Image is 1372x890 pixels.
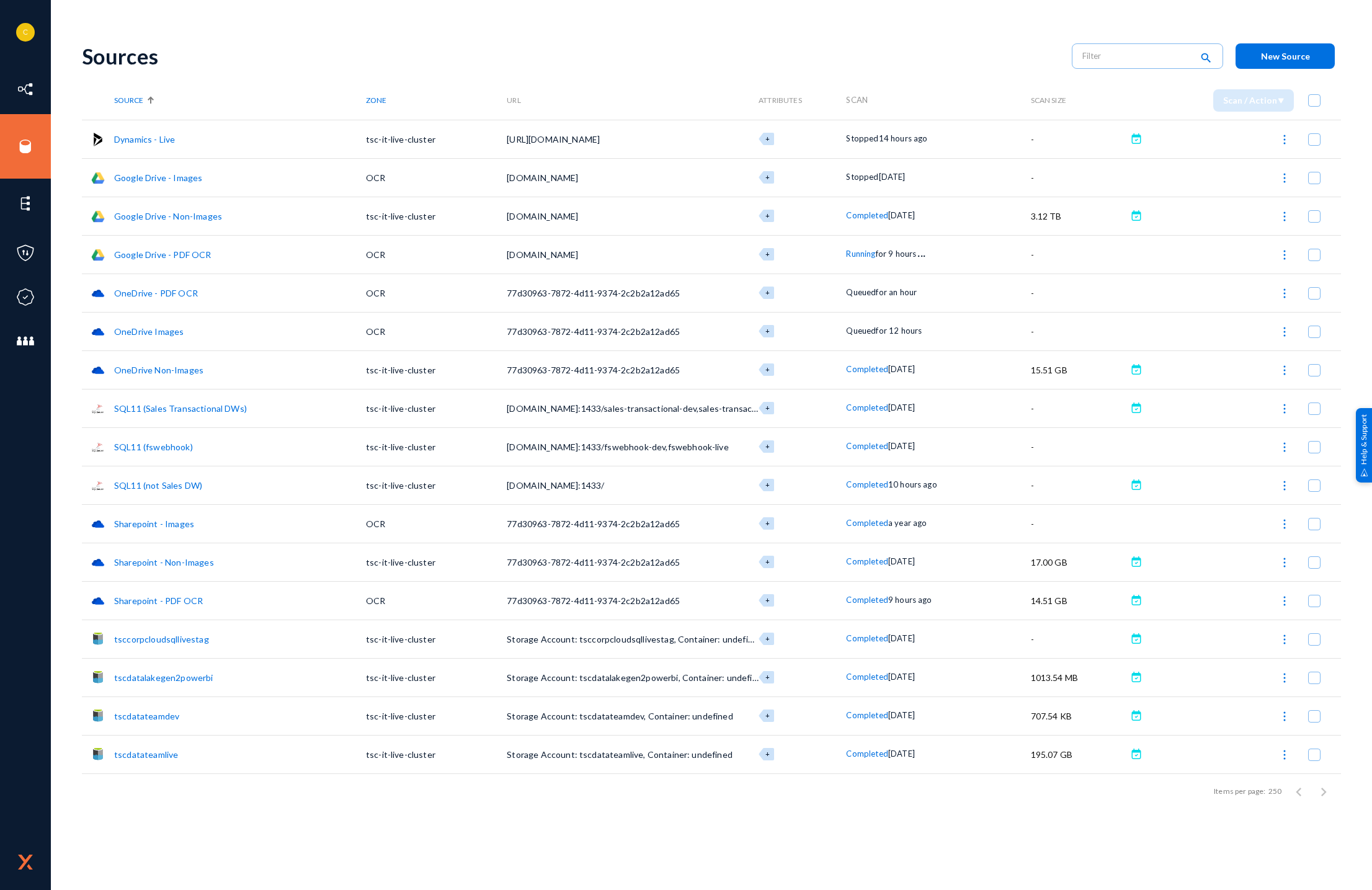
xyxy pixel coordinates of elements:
mat-icon: search [1198,50,1213,67]
img: icon-more.svg [1278,249,1291,261]
span: [DATE] [888,710,915,720]
span: 10 hours ago [888,479,937,489]
img: icon-more.svg [1278,595,1291,607]
a: OneDrive - PDF OCR [114,288,198,298]
div: Source [114,96,366,105]
a: Google Drive - PDF OCR [114,249,212,260]
td: tsc-it-live-cluster [366,735,507,773]
a: OneDrive Non-Images [114,365,203,375]
div: 250 [1268,786,1281,797]
img: icon-more.svg [1278,556,1291,569]
td: - [1031,312,1127,350]
span: 9 hours ago [888,595,932,605]
img: icon-more.svg [1278,364,1291,376]
td: tsc-it-live-cluster [366,427,507,466]
span: [URL][DOMAIN_NAME] [507,134,600,145]
td: 15.51 GB [1031,350,1127,389]
a: tsccorpcloudsqllivestag [114,634,209,644]
td: tsc-it-live-cluster [366,543,507,581]
span: for an hour [876,287,917,297]
td: - [1031,427,1127,466]
span: 77d30963-7872-4d11-9374-2c2b2a12ad65 [507,557,680,567]
span: + [765,673,770,681]
input: Filter [1082,47,1192,65]
span: + [765,596,770,604]
img: icon-more.svg [1278,518,1291,530]
span: [DOMAIN_NAME]:1433/fswebhook-dev,fswebhook-live [507,442,729,452]
a: Google Drive - Images [114,172,202,183]
span: + [765,711,770,719]
span: [DOMAIN_NAME] [507,211,578,221]
span: Stopped [846,172,878,182]
a: tscdatalakegen2powerbi [114,672,213,683]
td: - [1031,466,1127,504]
span: [DATE] [888,441,915,451]
span: Running [846,249,875,259]
span: Storage Account: tsccorpcloudsqllivestag, Container: undefined [507,634,763,644]
td: - [1031,120,1127,158]
span: + [765,288,770,296]
img: icon-policies.svg [16,244,35,262]
a: SQL11 (not Sales DW) [114,480,202,491]
span: New Source [1261,51,1310,61]
span: Storage Account: tscdatateamlive, Container: undefined [507,749,733,760]
span: Completed [846,518,888,528]
span: a year ago [888,518,927,528]
span: Stopped [846,133,878,143]
span: Attributes [759,96,802,105]
td: - [1031,158,1127,197]
a: Sharepoint - PDF OCR [114,595,203,606]
a: Sharepoint - Non-Images [114,557,214,567]
span: for 12 hours [876,326,922,336]
img: icon-more.svg [1278,287,1291,300]
span: + [765,135,770,143]
img: onedrive.png [91,556,105,569]
td: - [1031,620,1127,658]
td: - [1031,504,1127,543]
span: . [920,244,923,259]
span: URL [507,96,520,105]
span: Completed [846,403,888,412]
img: icon-more.svg [1278,133,1291,146]
td: 707.54 KB [1031,696,1127,735]
a: Google Drive - Non-Images [114,211,222,221]
span: Queued [846,326,876,336]
img: sqlserver.png [91,479,105,492]
span: 77d30963-7872-4d11-9374-2c2b2a12ad65 [507,518,680,529]
span: + [765,250,770,258]
span: [DATE] [888,364,915,374]
span: + [765,365,770,373]
span: [DATE] [888,556,915,566]
span: + [765,442,770,450]
span: [DATE] [888,749,915,759]
span: Completed [846,749,888,759]
td: OCR [366,312,507,350]
span: + [765,481,770,489]
span: for 9 hours [876,249,917,259]
span: [DATE] [879,172,906,182]
img: azurestorage.svg [91,710,105,723]
a: SQL11 (Sales Transactional DWs) [114,403,247,414]
span: [DATE] [888,210,915,220]
img: icon-more.svg [1278,441,1291,453]
span: [DATE] [888,633,915,643]
span: + [765,173,770,181]
span: Storage Account: tscdatalakegen2powerbi, Container: undefined [507,672,767,683]
img: azurestorage.svg [91,748,105,762]
span: Completed [846,672,888,682]
span: 77d30963-7872-4d11-9374-2c2b2a12ad65 [507,288,680,298]
span: Completed [846,479,888,489]
img: gdrive.png [91,248,105,262]
div: Sources [82,43,1059,69]
span: Scan Size [1031,96,1066,105]
a: tscdatateamlive [114,749,178,760]
td: 1013.54 MB [1031,658,1127,696]
td: tsc-it-live-cluster [366,696,507,735]
td: - [1031,274,1127,312]
span: [DOMAIN_NAME] [507,249,578,260]
img: onedrive.png [91,325,105,339]
img: icon-more.svg [1278,479,1291,492]
td: 17.00 GB [1031,543,1127,581]
img: azurestorage.svg [91,633,105,646]
td: tsc-it-live-cluster [366,120,507,158]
